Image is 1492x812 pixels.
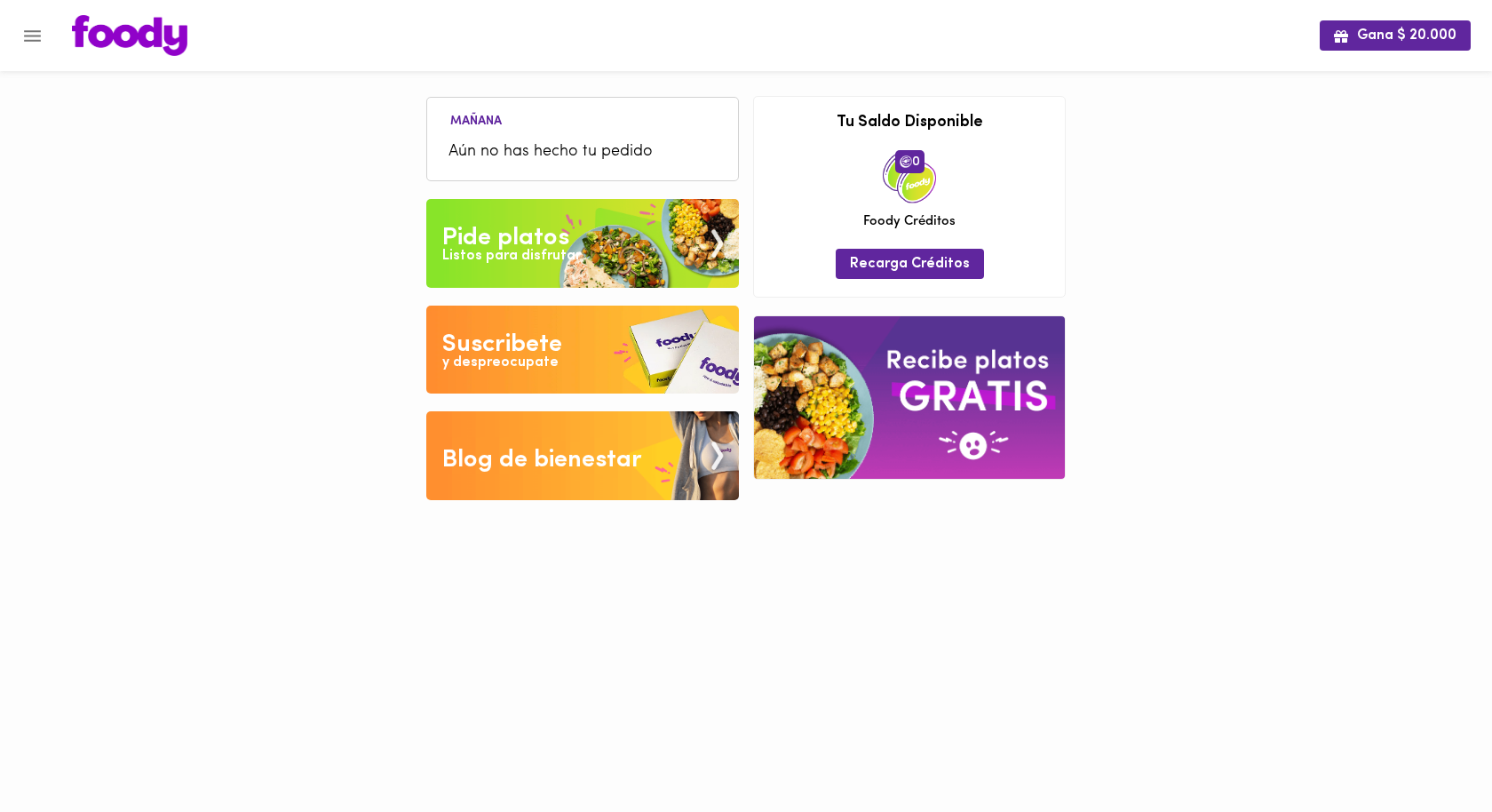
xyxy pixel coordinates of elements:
div: Suscribete [442,327,562,362]
span: 0 [895,150,925,173]
div: Listos para disfrutar [442,246,581,267]
img: foody-creditos.png [900,155,912,168]
button: Menu [11,14,54,58]
img: Pide un Platos [426,199,739,288]
img: Blog de bienestar [426,411,739,500]
div: Pide platos [442,220,569,256]
div: Blog de bienestar [442,442,642,478]
button: Recarga Créditos [836,249,984,278]
span: Foody Créditos [863,212,956,231]
span: Aún no has hecho tu pedido [448,140,717,164]
li: Mañana [436,111,516,128]
img: referral-banner.png [754,316,1065,479]
img: logo.png [72,15,187,56]
button: Gana $ 20.000 [1320,20,1471,50]
iframe: Messagebird Livechat Widget [1389,709,1474,794]
h3: Tu Saldo Disponible [767,115,1052,132]
span: Recarga Créditos [850,256,970,273]
span: Gana $ 20.000 [1334,28,1456,44]
div: y despreocupate [442,353,559,373]
img: credits-package.png [883,150,936,203]
img: Disfruta bajar de peso [426,306,739,394]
